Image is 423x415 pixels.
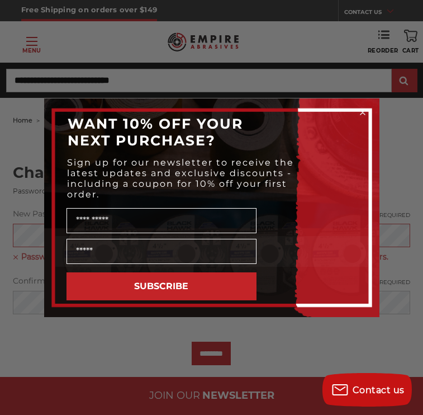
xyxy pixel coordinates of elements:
[67,157,294,200] span: Sign up for our newsletter to receive the latest updates and exclusive discounts - including a co...
[68,115,243,149] span: WANT 10% OFF YOUR NEXT PURCHASE?
[66,239,256,264] input: Email
[357,107,368,118] button: Close dialog
[66,272,256,300] button: SUBSCRIBE
[353,385,405,395] span: Contact us
[322,373,412,407] button: Contact us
